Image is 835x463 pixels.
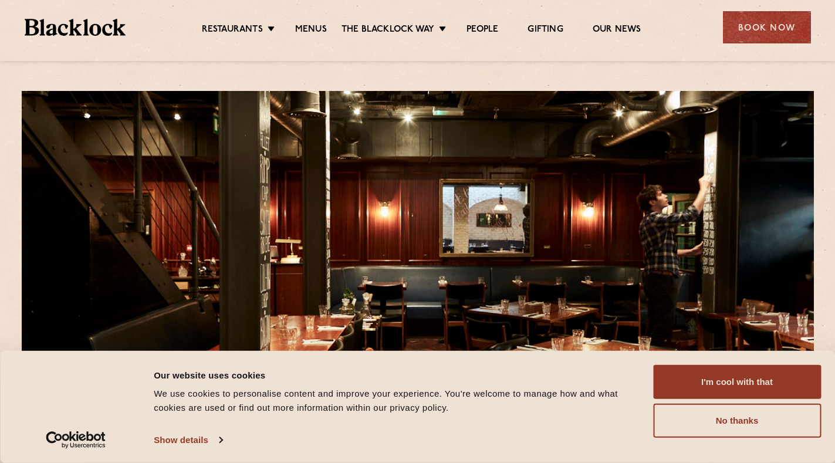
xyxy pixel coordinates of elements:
a: Gifting [528,24,563,37]
a: Restaurants [202,24,263,37]
div: Book Now [723,11,811,43]
a: The Blacklock Way [342,24,434,37]
button: No thanks [653,404,821,438]
a: Our News [593,24,641,37]
a: Menus [295,24,327,37]
div: We use cookies to personalise content and improve your experience. You're welcome to manage how a... [154,387,640,415]
a: Usercentrics Cookiebot - opens in a new window [25,431,127,449]
button: I'm cool with that [653,365,821,399]
div: Our website uses cookies [154,368,640,382]
img: BL_Textured_Logo-footer-cropped.svg [25,19,126,36]
a: People [466,24,498,37]
a: Show details [154,431,222,449]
